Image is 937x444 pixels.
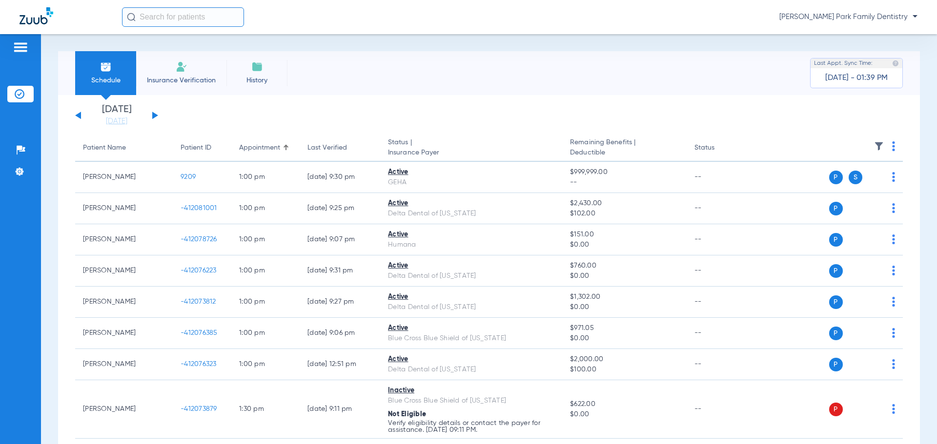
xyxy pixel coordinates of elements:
span: $2,430.00 [570,198,678,209]
td: -- [687,318,753,349]
span: S [849,171,862,184]
img: Schedule [100,61,112,73]
span: -412076385 [181,329,218,336]
div: Patient Name [83,143,165,153]
td: [DATE] 9:07 PM [300,224,380,255]
li: [DATE] [87,105,146,126]
td: [DATE] 9:30 PM [300,162,380,193]
td: 1:00 PM [231,255,300,287]
div: Delta Dental of [US_STATE] [388,271,554,281]
td: [PERSON_NAME] [75,349,173,380]
span: $0.00 [570,302,678,312]
span: Last Appt. Sync Time: [814,58,873,68]
div: Patient Name [83,143,126,153]
a: [DATE] [87,116,146,126]
td: [DATE] 9:11 PM [300,380,380,439]
span: P [829,233,843,247]
span: 9209 [181,174,196,180]
td: -- [687,193,753,224]
td: [DATE] 9:06 PM [300,318,380,349]
div: Delta Dental of [US_STATE] [388,302,554,312]
span: -412078726 [181,236,217,243]
td: 1:00 PM [231,193,300,224]
span: P [829,327,843,340]
span: $0.00 [570,333,678,344]
div: GEHA [388,177,554,188]
img: Search Icon [127,13,136,21]
td: 1:00 PM [231,349,300,380]
span: -412076223 [181,267,217,274]
span: $971.05 [570,323,678,333]
img: Zuub Logo [20,7,53,24]
div: Humana [388,240,554,250]
span: P [829,358,843,371]
img: filter.svg [874,141,884,151]
span: -412076323 [181,361,217,367]
span: -- [570,177,678,188]
span: Schedule [82,76,129,85]
img: group-dot-blue.svg [892,203,895,213]
span: [PERSON_NAME] Park Family Dentistry [779,12,917,22]
td: [DATE] 9:31 PM [300,255,380,287]
img: hamburger-icon [13,41,28,53]
td: [PERSON_NAME] [75,287,173,318]
span: Not Eligible [388,411,426,418]
div: Active [388,167,554,177]
div: Active [388,198,554,209]
img: group-dot-blue.svg [892,234,895,244]
td: -- [687,287,753,318]
div: Delta Dental of [US_STATE] [388,365,554,375]
img: group-dot-blue.svg [892,359,895,369]
div: Active [388,261,554,271]
img: group-dot-blue.svg [892,404,895,414]
img: group-dot-blue.svg [892,172,895,182]
span: $2,000.00 [570,354,678,365]
td: 1:00 PM [231,287,300,318]
span: -412073879 [181,405,217,412]
img: group-dot-blue.svg [892,328,895,338]
td: [PERSON_NAME] [75,380,173,439]
div: Patient ID [181,143,211,153]
div: Last Verified [307,143,372,153]
td: 1:00 PM [231,162,300,193]
td: [DATE] 12:51 PM [300,349,380,380]
span: $0.00 [570,240,678,250]
div: Active [388,292,554,302]
td: -- [687,380,753,439]
img: Manual Insurance Verification [176,61,187,73]
img: last sync help info [892,60,899,67]
td: 1:00 PM [231,224,300,255]
img: group-dot-blue.svg [892,297,895,307]
th: Remaining Benefits | [562,135,686,162]
img: History [251,61,263,73]
td: [PERSON_NAME] [75,318,173,349]
td: -- [687,162,753,193]
span: P [829,295,843,309]
td: [PERSON_NAME] [75,162,173,193]
div: Patient ID [181,143,224,153]
span: [DATE] - 01:39 PM [825,73,888,83]
div: Active [388,323,554,333]
span: $100.00 [570,365,678,375]
img: group-dot-blue.svg [892,266,895,275]
td: [PERSON_NAME] [75,255,173,287]
td: -- [687,255,753,287]
div: Appointment [239,143,280,153]
th: Status [687,135,753,162]
td: 1:30 PM [231,380,300,439]
span: Insurance Verification [143,76,219,85]
td: [PERSON_NAME] [75,224,173,255]
div: Appointment [239,143,292,153]
td: -- [687,224,753,255]
td: [DATE] 9:27 PM [300,287,380,318]
div: Last Verified [307,143,347,153]
td: 1:00 PM [231,318,300,349]
span: P [829,171,843,184]
span: $0.00 [570,409,678,420]
span: P [829,264,843,278]
img: group-dot-blue.svg [892,141,895,151]
span: $760.00 [570,261,678,271]
span: Insurance Payer [388,148,554,158]
p: Verify eligibility details or contact the payer for assistance. [DATE] 09:11 PM. [388,420,554,433]
div: Active [388,230,554,240]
